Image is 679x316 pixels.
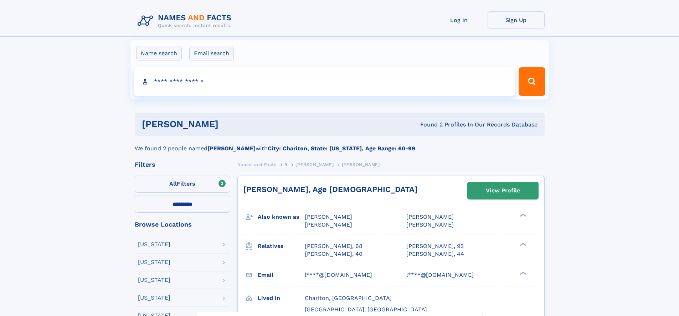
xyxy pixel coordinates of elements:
[135,161,230,168] div: Filters
[243,185,417,194] a: [PERSON_NAME], Age [DEMOGRAPHIC_DATA]
[258,211,305,223] h3: Also known as
[295,160,334,169] a: [PERSON_NAME]
[406,242,464,250] a: [PERSON_NAME], 93
[305,213,352,220] span: [PERSON_NAME]
[258,292,305,304] h3: Lived in
[138,259,170,265] div: [US_STATE]
[305,306,427,313] span: [GEOGRAPHIC_DATA], [GEOGRAPHIC_DATA]
[518,271,527,275] div: ❯
[284,160,288,169] a: R
[189,46,234,61] label: Email search
[486,182,520,199] div: View Profile
[518,242,527,247] div: ❯
[519,67,545,96] button: Search Button
[342,162,380,167] span: [PERSON_NAME]
[305,242,362,250] a: [PERSON_NAME], 68
[406,250,464,258] a: [PERSON_NAME], 44
[138,242,170,247] div: [US_STATE]
[305,250,362,258] a: [PERSON_NAME], 40
[468,182,538,199] a: View Profile
[295,162,334,167] span: [PERSON_NAME]
[406,221,454,228] span: [PERSON_NAME]
[305,295,392,301] span: Chariton, [GEOGRAPHIC_DATA]
[431,11,488,29] a: Log In
[258,240,305,252] h3: Relatives
[406,213,454,220] span: [PERSON_NAME]
[135,11,237,31] img: Logo Names and Facts
[136,46,182,61] label: Name search
[319,121,537,129] div: Found 2 Profiles In Our Records Database
[138,295,170,301] div: [US_STATE]
[258,269,305,281] h3: Email
[305,221,352,228] span: [PERSON_NAME]
[268,145,415,152] b: City: Chariton, State: [US_STATE], Age Range: 60-99
[135,221,230,228] div: Browse Locations
[284,162,288,167] span: R
[135,136,545,153] div: We found 2 people named with .
[207,145,256,152] b: [PERSON_NAME]
[237,160,277,169] a: Names and Facts
[138,277,170,283] div: [US_STATE]
[169,180,177,187] span: All
[518,213,527,218] div: ❯
[134,67,516,96] input: search input
[142,120,319,129] h1: [PERSON_NAME]
[135,176,230,193] label: Filters
[488,11,545,29] a: Sign Up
